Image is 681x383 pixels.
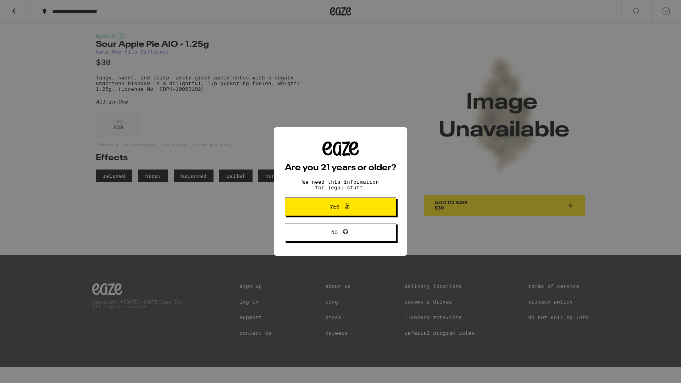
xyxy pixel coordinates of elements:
[285,223,396,242] button: No
[331,230,338,235] span: No
[296,179,385,190] p: We need this information for legal stuff.
[330,204,339,209] span: Yes
[285,164,396,172] h2: Are you 21 years or older?
[285,198,396,216] button: Yes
